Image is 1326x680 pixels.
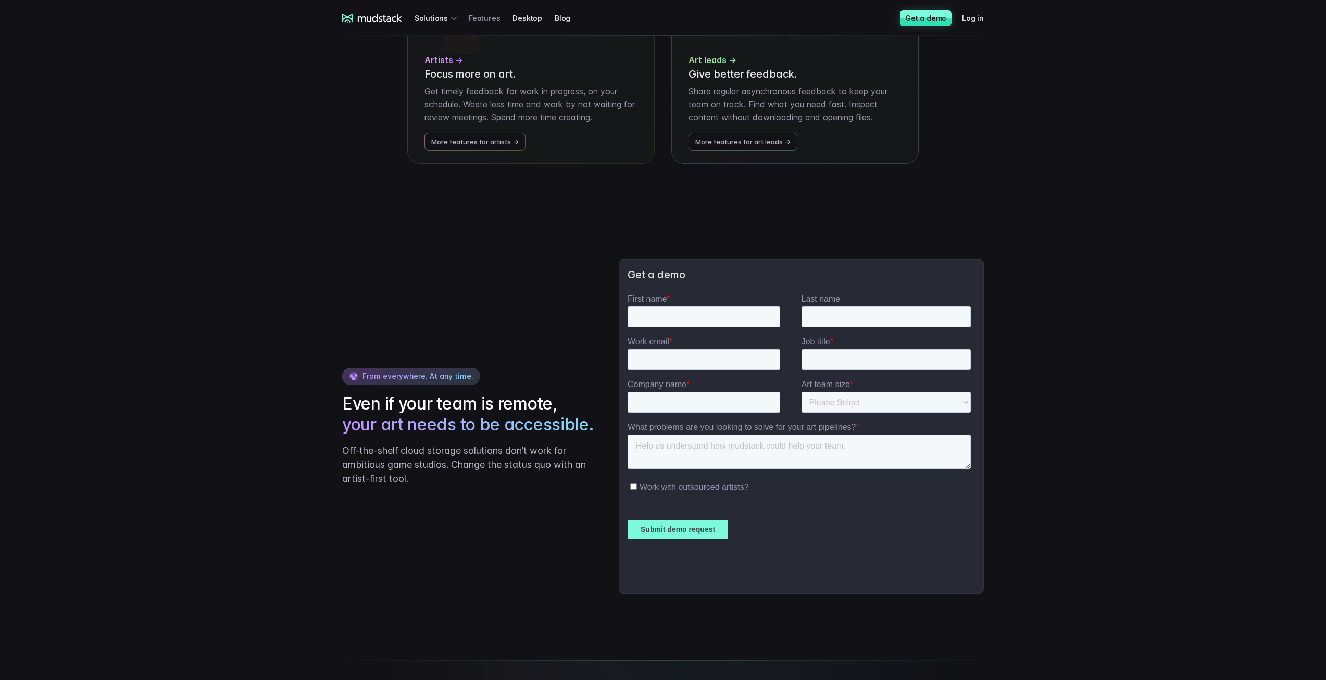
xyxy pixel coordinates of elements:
[555,8,583,28] a: Blog
[424,54,463,67] span: Artists →
[362,372,473,380] span: From everywhere. At any time.
[962,8,996,28] a: Log in
[695,138,791,146] span: More features for art leads →
[689,85,902,123] p: Share regular asynchronous feedback to keep your team on track. Find what you need fast. Inspect ...
[431,138,519,146] span: More features for artists →
[415,8,460,28] div: Solutions
[342,443,598,486] p: Off-the-shelf cloud storage solutions don’t work for ambitious game studios. Change the status qu...
[689,68,902,81] h3: Give better feedback.
[628,268,975,281] h3: Get a demo
[342,14,402,23] a: mudstack logo
[689,133,797,151] a: More features for art leads →
[424,68,637,81] h3: Focus more on art.
[512,8,555,28] a: Desktop
[342,393,598,435] h2: Even if your team is remote,
[342,414,593,435] span: your art needs to be accessible.
[628,294,975,584] iframe: Form 0
[469,8,512,28] a: Features
[689,54,736,67] span: Art leads →
[424,133,526,151] a: More features for artists →
[424,85,637,123] p: Get timely feedback for work in progress, on your schedule. Waste less time and work by not waiti...
[900,10,952,26] a: Get a demo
